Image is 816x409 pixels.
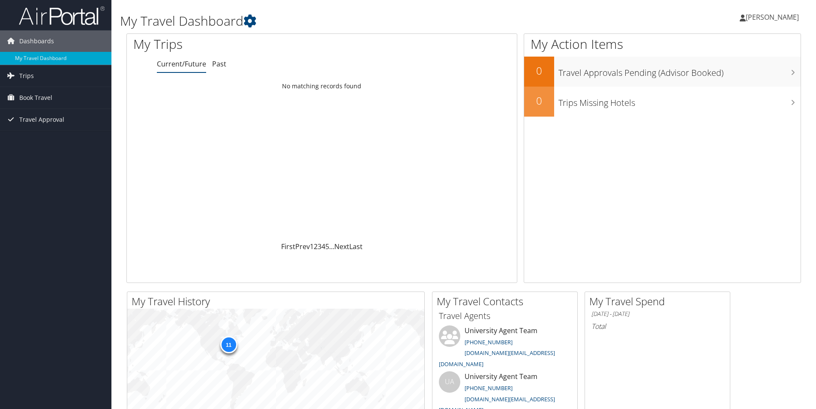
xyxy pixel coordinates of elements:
h1: My Travel Dashboard [120,12,578,30]
a: Last [349,242,363,251]
a: [DOMAIN_NAME][EMAIL_ADDRESS][DOMAIN_NAME] [439,349,555,368]
h6: Total [591,322,723,331]
img: airportal-logo.png [19,6,105,26]
a: Next [334,242,349,251]
span: Trips [19,65,34,87]
h1: My Trips [133,35,348,53]
a: 5 [325,242,329,251]
h2: My Travel History [132,294,424,309]
div: 11 [220,336,237,353]
span: Travel Approval [19,109,64,130]
h2: 0 [524,93,554,108]
h3: Travel Agents [439,310,571,322]
h2: 0 [524,63,554,78]
h6: [DATE] - [DATE] [591,310,723,318]
a: [PHONE_NUMBER] [465,384,513,392]
td: No matching records found [127,78,517,94]
li: University Agent Team [435,325,575,371]
h1: My Action Items [524,35,801,53]
a: 0Trips Missing Hotels [524,87,801,117]
span: Dashboards [19,30,54,52]
div: UA [439,371,460,393]
a: 1 [310,242,314,251]
a: 3 [318,242,321,251]
h3: Travel Approvals Pending (Advisor Booked) [558,63,801,79]
h3: Trips Missing Hotels [558,93,801,109]
a: Prev [295,242,310,251]
a: [PERSON_NAME] [740,4,807,30]
span: Book Travel [19,87,52,108]
span: [PERSON_NAME] [746,12,799,22]
a: First [281,242,295,251]
a: Past [212,59,226,69]
a: 4 [321,242,325,251]
h2: My Travel Contacts [437,294,577,309]
a: [PHONE_NUMBER] [465,338,513,346]
a: Current/Future [157,59,206,69]
a: 0Travel Approvals Pending (Advisor Booked) [524,57,801,87]
a: 2 [314,242,318,251]
h2: My Travel Spend [589,294,730,309]
span: … [329,242,334,251]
